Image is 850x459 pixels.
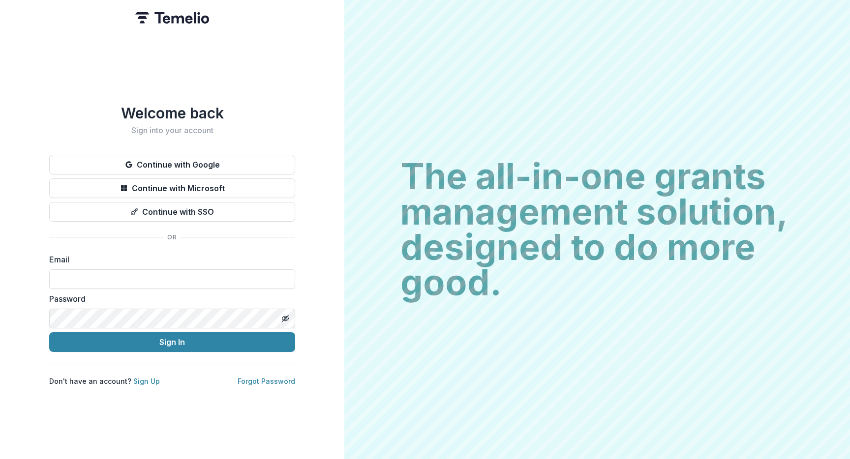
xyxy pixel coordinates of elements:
button: Continue with SSO [49,202,295,222]
p: Don't have an account? [49,376,160,386]
h1: Welcome back [49,104,295,122]
a: Forgot Password [238,377,295,385]
label: Password [49,293,289,305]
button: Toggle password visibility [277,311,293,326]
img: Temelio [135,12,209,24]
button: Continue with Google [49,155,295,174]
h2: Sign into your account [49,126,295,135]
button: Sign In [49,332,295,352]
button: Continue with Microsoft [49,178,295,198]
a: Sign Up [133,377,160,385]
label: Email [49,254,289,265]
